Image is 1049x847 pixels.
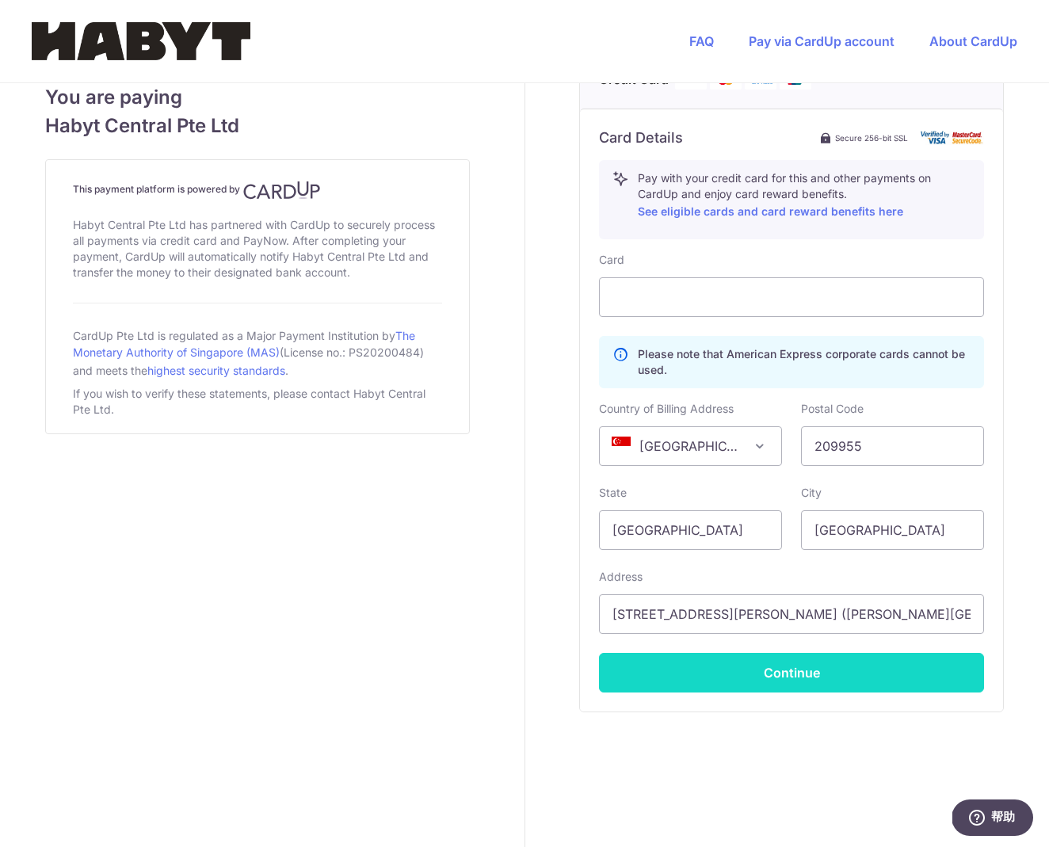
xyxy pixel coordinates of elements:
label: Address [599,569,643,585]
img: card secure [921,131,984,144]
h6: Card Details [599,128,683,147]
label: Country of Billing Address [599,401,734,417]
label: Card [599,252,624,268]
label: Postal Code [801,401,864,417]
div: If you wish to verify these statements, please contact Habyt Central Pte Ltd. [73,383,442,421]
iframe: Secure card payment input frame [612,288,971,307]
input: Example 123456 [801,426,984,466]
span: Singapore [599,426,782,466]
span: You are paying [45,83,470,112]
span: Secure 256-bit SSL [835,132,908,144]
div: Habyt Central Pte Ltd has partnered with CardUp to securely process all payments via credit card ... [73,214,442,284]
button: Continue [599,653,984,692]
a: highest security standards [147,364,285,377]
a: See eligible cards and card reward benefits here [638,204,903,218]
span: Habyt Central Pte Ltd [45,112,470,140]
p: Please note that American Express corporate cards cannot be used. [638,346,971,378]
div: CardUp Pte Ltd is regulated as a Major Payment Institution by (License no.: PS20200484) and meets... [73,322,442,383]
a: FAQ [689,33,714,49]
span: Singapore [600,427,781,465]
a: Pay via CardUp account [749,33,895,49]
p: Pay with your credit card for this and other payments on CardUp and enjoy card reward benefits. [638,170,971,221]
h4: This payment platform is powered by [73,181,442,200]
img: CardUp [243,181,321,200]
label: State [599,485,627,501]
iframe: 打开一个小组件，您可以在其中找到更多信息 [952,799,1033,839]
a: About CardUp [929,33,1017,49]
label: City [801,485,822,501]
